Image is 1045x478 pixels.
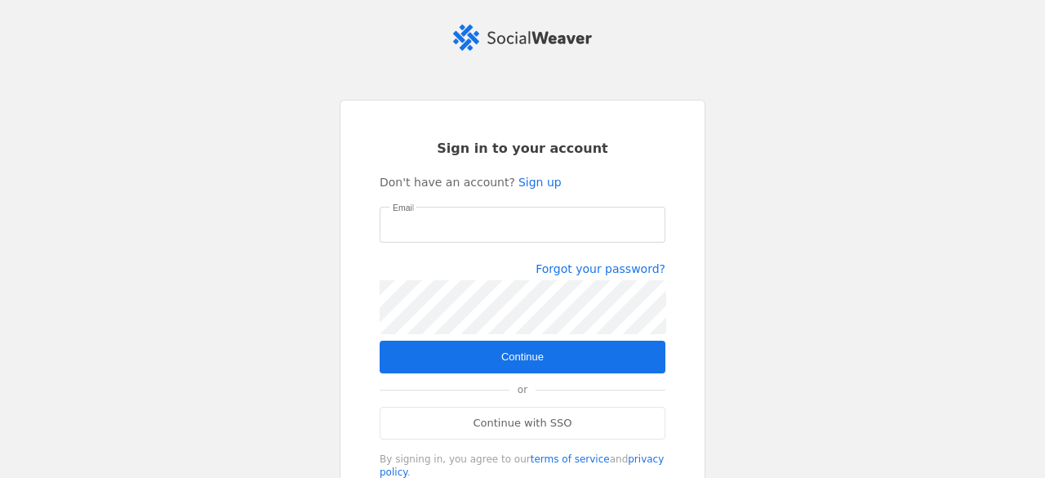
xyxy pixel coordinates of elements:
a: Sign up [518,174,562,190]
mat-label: Email [393,201,414,216]
a: Continue with SSO [380,407,665,440]
input: Email [393,215,652,235]
span: or [509,373,536,406]
a: Forgot your password? [536,262,665,275]
span: Don't have an account? [380,174,515,190]
a: terms of service [531,453,610,465]
span: Continue [501,349,544,365]
button: Continue [380,341,665,373]
span: Sign in to your account [437,140,608,158]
